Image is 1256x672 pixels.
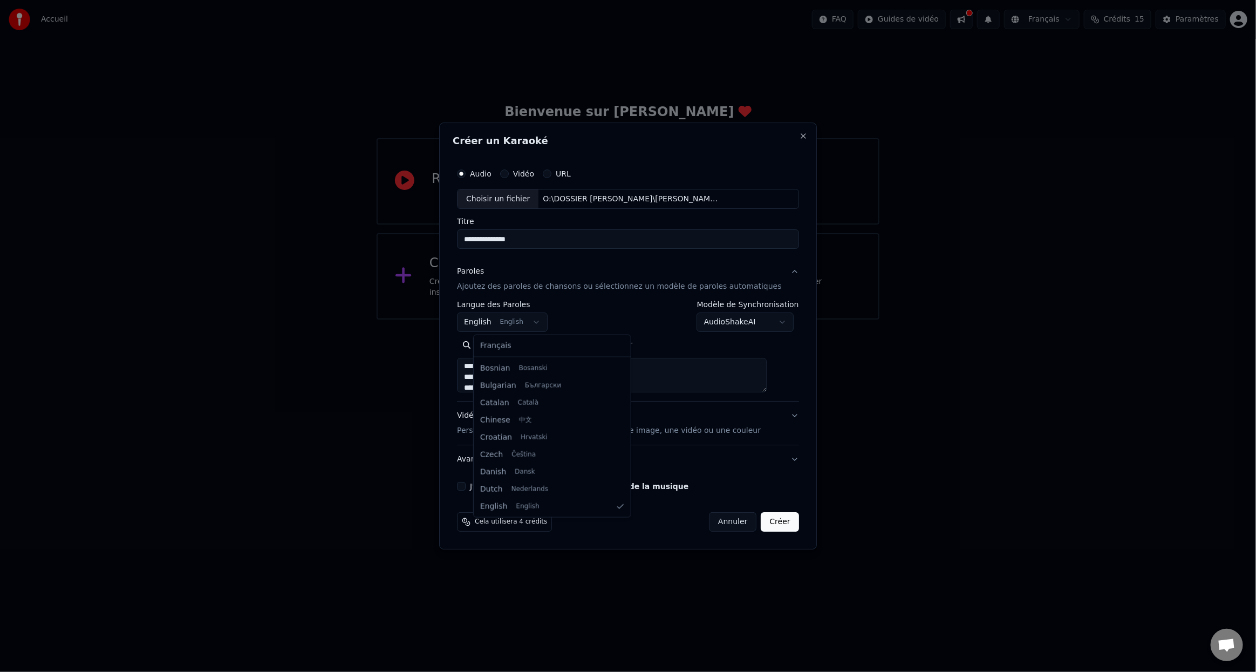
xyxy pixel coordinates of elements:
[515,468,535,477] span: Dansk
[525,382,561,390] span: Български
[519,416,532,425] span: 中文
[519,364,548,373] span: Bosanski
[516,503,540,511] span: English
[480,501,508,512] span: English
[480,467,506,478] span: Danish
[480,398,509,409] span: Catalan
[480,415,510,426] span: Chinese
[480,484,503,495] span: Dutch
[480,341,511,351] span: Français
[480,363,510,374] span: Bosnian
[480,450,503,460] span: Czech
[518,399,538,408] span: Català
[511,485,548,494] span: Nederlands
[521,433,548,442] span: Hrvatski
[511,451,536,459] span: Čeština
[480,381,516,391] span: Bulgarian
[480,432,512,443] span: Croatian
